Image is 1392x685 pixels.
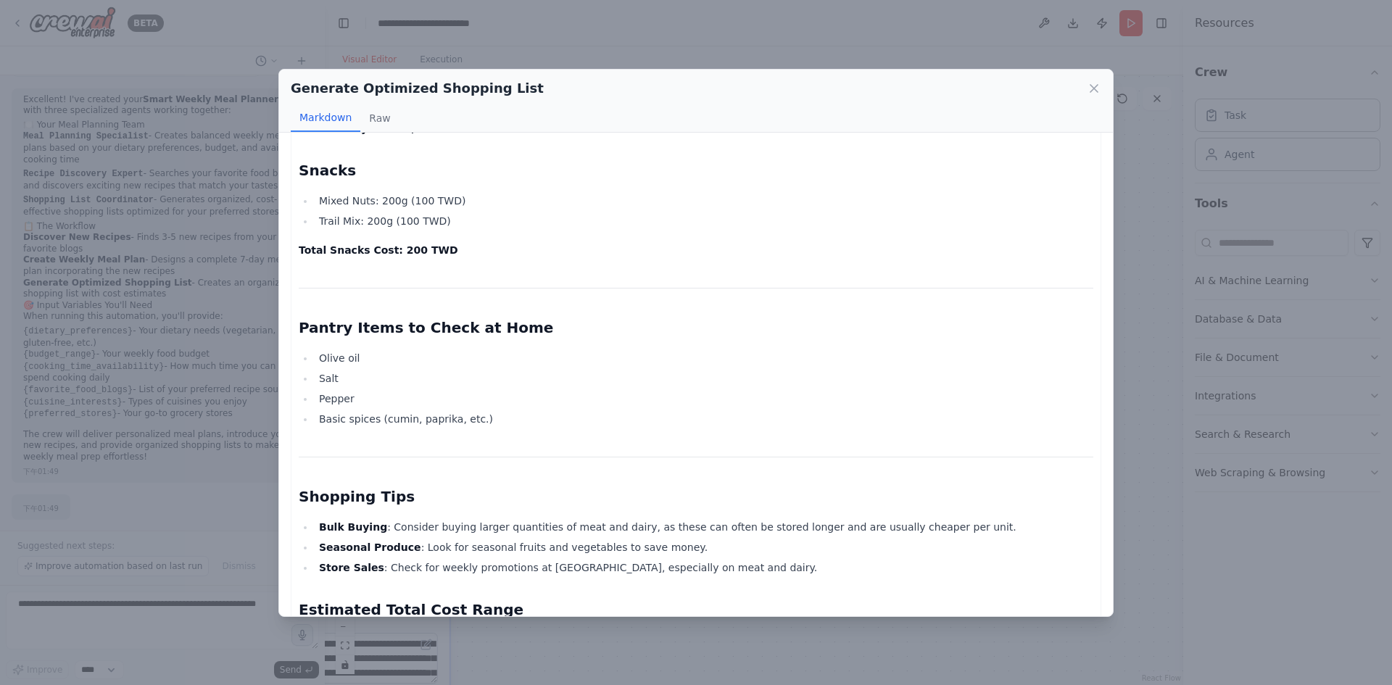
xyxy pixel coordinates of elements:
li: : Check for weekly promotions at [GEOGRAPHIC_DATA], especially on meat and dairy. [315,559,1093,576]
button: Markdown [291,104,360,132]
li: Pepper [315,390,1093,407]
li: Salt [315,370,1093,387]
h2: Snacks [299,160,1093,180]
li: Olive oil [315,349,1093,367]
li: Basic spices (cumin, paprika, etc.) [315,410,1093,428]
strong: Seasonal Produce [319,541,421,553]
button: Raw [360,104,399,132]
strong: Total Snacks Cost: 200 TWD [299,244,458,256]
li: : Consider buying larger quantities of meat and dairy, as these can often be stored longer and ar... [315,518,1093,536]
strong: Bulk Buying [319,521,387,533]
h2: Generate Optimized Shopping List [291,78,544,99]
li: Trail Mix: 200g (100 TWD) [315,212,1093,230]
h2: Estimated Total Cost Range [299,599,1093,620]
h2: Pantry Items to Check at Home [299,317,1093,338]
h2: Shopping Tips [299,486,1093,507]
li: Mixed Nuts: 200g (100 TWD) [315,192,1093,209]
li: : Look for seasonal fruits and vegetables to save money. [315,539,1093,556]
strong: Store Sales [319,562,384,573]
